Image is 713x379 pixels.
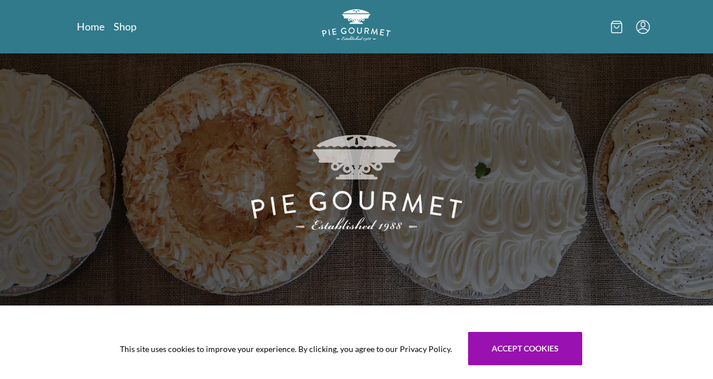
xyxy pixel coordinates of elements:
button: Accept cookies [468,332,582,365]
span: This site uses cookies to improve your experience. By clicking, you agree to our Privacy Policy. [120,343,452,355]
a: Shop [114,20,137,33]
img: logo [322,9,391,41]
a: Home [77,20,104,33]
button: Menu [636,20,650,34]
a: Logo [322,9,391,44]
